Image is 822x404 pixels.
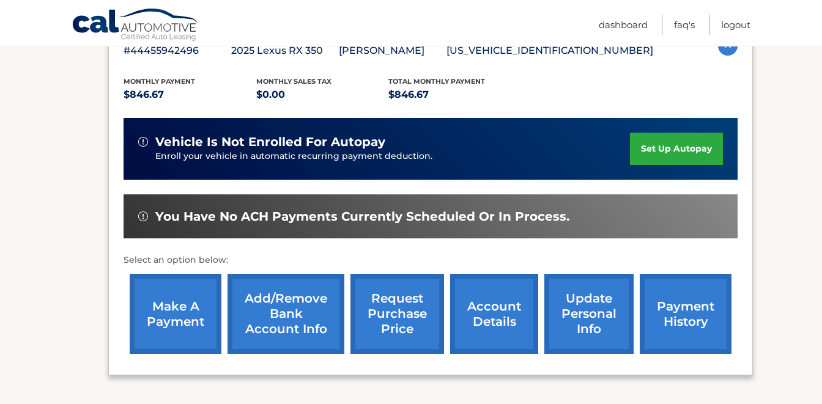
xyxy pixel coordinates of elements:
[124,253,738,268] p: Select an option below:
[130,274,221,354] a: make a payment
[450,274,538,354] a: account details
[155,134,385,150] span: vehicle is not enrolled for autopay
[256,77,331,86] span: Monthly sales Tax
[124,86,256,103] p: $846.67
[228,274,344,354] a: Add/Remove bank account info
[72,8,200,43] a: Cal Automotive
[674,15,695,35] a: FAQ's
[155,209,569,224] span: You have no ACH payments currently scheduled or in process.
[599,15,648,35] a: Dashboard
[388,77,485,86] span: Total Monthly Payment
[155,150,630,163] p: Enroll your vehicle in automatic recurring payment deduction.
[138,137,148,147] img: alert-white.svg
[350,274,444,354] a: request purchase price
[256,86,389,103] p: $0.00
[721,15,750,35] a: Logout
[124,77,195,86] span: Monthly Payment
[231,42,339,59] p: 2025 Lexus RX 350
[640,274,731,354] a: payment history
[630,133,723,165] a: set up autopay
[124,42,231,59] p: #44455942496
[138,211,148,221] img: alert-white.svg
[544,274,634,354] a: update personal info
[339,42,446,59] p: [PERSON_NAME]
[446,42,653,59] p: [US_VEHICLE_IDENTIFICATION_NUMBER]
[388,86,521,103] p: $846.67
